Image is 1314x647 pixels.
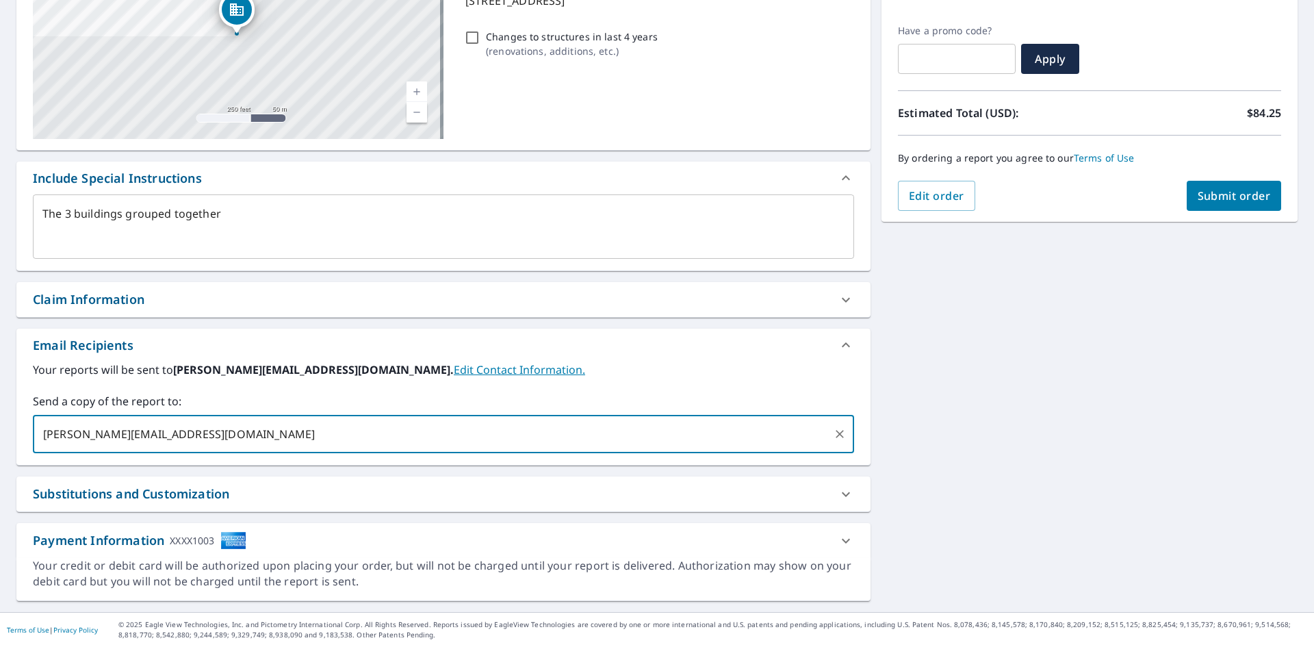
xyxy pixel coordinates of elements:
span: Edit order [909,188,964,203]
button: Clear [830,424,849,444]
div: Email Recipients [33,336,133,355]
p: ( renovations, additions, etc. ) [486,44,658,58]
button: Submit order [1187,181,1282,211]
div: Substitutions and Customization [33,485,229,503]
div: Include Special Instructions [16,162,871,194]
a: Privacy Policy [53,625,98,635]
span: Submit order [1198,188,1271,203]
div: Your credit or debit card will be authorized upon placing your order, but will not be charged unt... [33,558,854,589]
p: Changes to structures in last 4 years [486,29,658,44]
span: Apply [1032,51,1068,66]
div: Claim Information [16,282,871,317]
p: $84.25 [1247,105,1281,121]
label: Send a copy of the report to: [33,393,854,409]
div: XXXX1003 [170,531,214,550]
label: Have a promo code? [898,25,1016,37]
button: Apply [1021,44,1079,74]
b: [PERSON_NAME][EMAIL_ADDRESS][DOMAIN_NAME]. [173,362,454,377]
img: cardImage [220,531,246,550]
label: Your reports will be sent to [33,361,854,378]
button: Edit order [898,181,975,211]
textarea: The 3 buildings grouped together [42,207,845,246]
div: Payment InformationXXXX1003cardImage [16,523,871,558]
p: Estimated Total (USD): [898,105,1090,121]
p: | [7,626,98,634]
a: Current Level 17, Zoom Out [407,102,427,123]
div: Email Recipients [16,329,871,361]
p: © 2025 Eagle View Technologies, Inc. and Pictometry International Corp. All Rights Reserved. Repo... [118,620,1307,640]
div: Payment Information [33,531,246,550]
a: Terms of Use [7,625,49,635]
a: Terms of Use [1074,151,1135,164]
div: Include Special Instructions [33,169,202,188]
div: Substitutions and Customization [16,477,871,511]
p: By ordering a report you agree to our [898,152,1281,164]
a: EditContactInfo [454,362,585,377]
div: Claim Information [33,290,144,309]
a: Current Level 17, Zoom In [407,81,427,102]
